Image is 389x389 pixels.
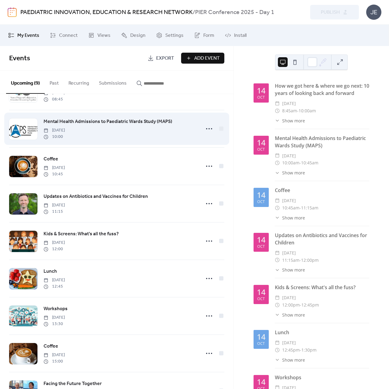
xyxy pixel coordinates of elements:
a: Connect [45,27,82,44]
span: Show more [282,215,305,221]
span: [DATE] [282,152,296,159]
span: Show more [282,357,305,363]
span: [DATE] [44,352,65,358]
div: ​ [275,152,280,159]
div: ​ [275,312,280,318]
button: ​Show more [275,357,305,363]
div: ​ [275,339,280,346]
span: Lunch [44,268,57,275]
div: ​ [275,301,280,309]
a: PAEDIATRIC INNOVATION, EDUCATION & RESEARCH NETWORK [20,7,193,18]
b: PIER Conference 2025 - Day 1 [195,7,274,18]
span: 10:45am [282,204,300,212]
span: [DATE] [44,165,65,171]
span: Events [9,52,30,65]
span: Form [203,32,214,39]
span: My Events [17,32,39,39]
a: Lunch [44,268,57,275]
div: ​ [275,159,280,166]
div: 14 [257,139,265,146]
a: Export [143,53,179,64]
div: Oct [257,297,265,301]
span: Updates on Antibiotics and Vaccines for Children [44,193,148,200]
div: Oct [257,200,265,204]
span: Coffee [44,156,58,163]
span: [DATE] [282,100,296,107]
div: ​ [275,100,280,107]
div: ​ [275,170,280,176]
img: logo [8,7,17,17]
div: ​ [275,204,280,212]
span: Kids & Screens: What's all the fuss? [44,230,119,238]
span: [DATE] [282,339,296,346]
div: Updates on Antibiotics and Vaccines for Children [275,232,369,246]
span: Views [97,32,110,39]
div: ​ [275,249,280,257]
a: Views [84,27,115,44]
div: Coffee [275,187,369,194]
a: Kids & Screens: What's all the fuss? [44,230,119,238]
span: [DATE] [44,202,65,209]
span: - [300,204,301,212]
button: Past [45,71,64,93]
div: ​ [275,197,280,204]
a: Coffee [44,155,58,163]
a: Facing the Future Together [44,380,102,388]
span: 11:15 [44,209,65,215]
span: Install [234,32,247,39]
div: ​ [275,294,280,301]
button: Recurring [64,71,94,93]
div: Kids & Screens: What's all the fuss? [275,284,369,291]
div: Oct [257,96,265,100]
div: 14 [257,378,265,386]
button: ​Show more [275,312,305,318]
span: Coffee [44,343,58,350]
span: Workshops [44,305,68,313]
div: Mental Health Admissions to Paediatric Wards Study (MAPS) [275,135,369,149]
span: Facing the Future Together [44,380,102,387]
a: Design [117,27,150,44]
span: 12:45pm [282,346,300,354]
div: 14 [257,333,265,341]
span: [DATE] [44,240,65,246]
div: 14 [257,288,265,296]
div: Oct [257,245,265,249]
span: 12:00pm [301,257,319,264]
div: 14 [257,191,265,199]
span: 10:00am [282,159,300,166]
div: 14 [257,236,265,244]
span: 1:30pm [301,346,317,354]
span: Add Event [194,55,220,62]
span: 10:45am [301,159,318,166]
button: Add Event [181,53,224,64]
a: Settings [152,27,188,44]
span: Design [130,32,145,39]
span: 11:15am [301,204,318,212]
b: / [193,7,195,18]
div: ​ [275,267,280,273]
div: ​ [275,257,280,264]
span: - [297,107,299,114]
span: - [300,301,301,309]
span: Show more [282,170,305,176]
div: Oct [257,148,265,152]
button: ​Show more [275,117,305,124]
div: ​ [275,215,280,221]
span: Show more [282,312,305,318]
a: Updates on Antibiotics and Vaccines for Children [44,193,148,201]
span: 10:00am [299,107,316,114]
span: [DATE] [44,277,65,283]
a: Mental Health Admissions to Paediatric Wards Study (MAPS) [44,118,172,126]
span: 12:00 [44,246,65,252]
div: ​ [275,117,280,124]
button: ​Show more [275,215,305,221]
button: Upcoming (9) [6,71,45,94]
a: Workshops [44,305,68,313]
div: Lunch [275,329,369,336]
span: Connect [59,32,78,39]
div: ​ [275,346,280,354]
span: 08:45 [44,96,65,103]
span: 12:45 [44,283,65,290]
